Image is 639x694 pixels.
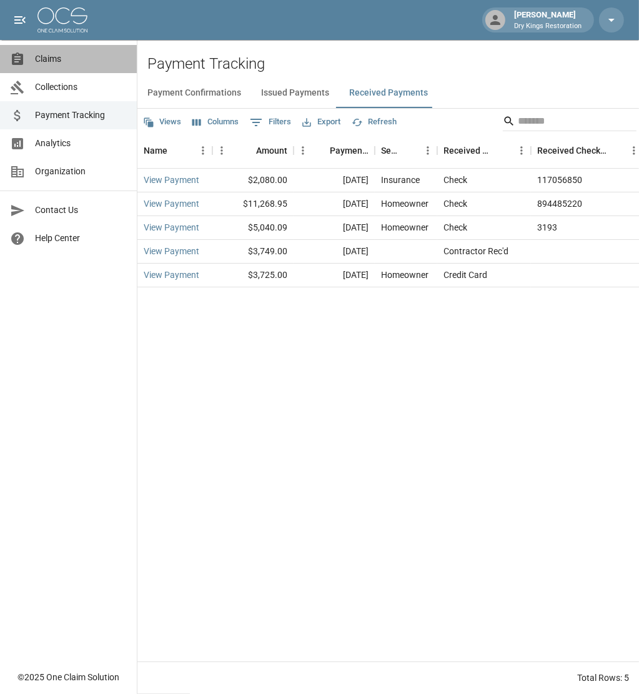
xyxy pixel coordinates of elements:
[512,141,531,160] button: Menu
[212,192,294,216] div: $11,268.95
[37,7,87,32] img: ocs-logo-white-transparent.png
[443,269,487,281] div: Credit Card
[381,221,428,234] div: Homeowner
[443,221,467,234] div: Check
[212,133,294,168] div: Amount
[312,142,330,159] button: Sort
[144,269,199,281] a: View Payment
[294,192,375,216] div: [DATE]
[375,133,437,168] div: Sender
[35,165,127,178] span: Organization
[443,133,495,168] div: Received Method
[256,133,287,168] div: Amount
[212,216,294,240] div: $5,040.09
[381,269,428,281] div: Homeowner
[35,81,127,94] span: Collections
[212,240,294,264] div: $3,749.00
[294,169,375,192] div: [DATE]
[381,174,420,186] div: Insurance
[35,109,127,122] span: Payment Tracking
[35,137,127,150] span: Analytics
[294,216,375,240] div: [DATE]
[509,9,587,31] div: [PERSON_NAME]
[443,245,508,257] div: Contractor Rec'd
[443,197,467,210] div: Check
[35,204,127,217] span: Contact Us
[137,78,251,108] button: Payment Confirmations
[251,78,339,108] button: Issued Payments
[437,133,531,168] div: Received Method
[140,112,184,132] button: Views
[7,7,32,32] button: open drawer
[381,197,428,210] div: Homeowner
[17,671,119,683] div: © 2025 One Claim Solution
[144,245,199,257] a: View Payment
[349,112,400,132] button: Refresh
[294,133,375,168] div: Payment Date
[514,21,582,32] p: Dry Kings Restoration
[294,264,375,287] div: [DATE]
[443,174,467,186] div: Check
[144,221,199,234] a: View Payment
[401,142,419,159] button: Sort
[607,142,625,159] button: Sort
[419,141,437,160] button: Menu
[537,221,557,234] div: 3193
[147,55,639,73] h2: Payment Tracking
[137,133,212,168] div: Name
[294,141,312,160] button: Menu
[144,174,199,186] a: View Payment
[35,232,127,245] span: Help Center
[537,133,607,168] div: Received Check Number
[137,78,639,108] div: dynamic tabs
[35,52,127,66] span: Claims
[339,78,438,108] button: Received Payments
[189,112,242,132] button: Select columns
[330,133,369,168] div: Payment Date
[381,133,401,168] div: Sender
[495,142,512,159] button: Sort
[294,240,375,264] div: [DATE]
[299,112,344,132] button: Export
[577,672,629,684] div: Total Rows: 5
[537,197,582,210] div: 894485220
[239,142,256,159] button: Sort
[503,111,637,134] div: Search
[144,133,167,168] div: Name
[537,174,582,186] div: 117056850
[144,197,199,210] a: View Payment
[212,169,294,192] div: $2,080.00
[212,264,294,287] div: $3,725.00
[212,141,231,160] button: Menu
[247,112,294,132] button: Show filters
[194,141,212,160] button: Menu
